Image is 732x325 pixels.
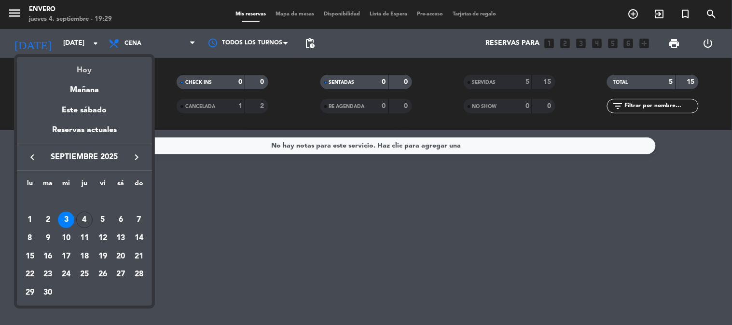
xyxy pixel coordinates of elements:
div: 23 [40,266,56,283]
td: 13 de septiembre de 2025 [112,229,130,247]
td: SEP. [21,193,148,211]
div: 1 [22,212,38,228]
div: 12 [95,230,111,246]
div: 5 [95,212,111,228]
div: 27 [112,266,129,283]
div: 14 [131,230,147,246]
td: 29 de septiembre de 2025 [21,284,39,302]
td: 19 de septiembre de 2025 [94,247,112,266]
td: 15 de septiembre de 2025 [21,247,39,266]
td: 6 de septiembre de 2025 [112,211,130,229]
td: 8 de septiembre de 2025 [21,229,39,247]
td: 11 de septiembre de 2025 [75,229,94,247]
td: 14 de septiembre de 2025 [130,229,148,247]
div: 22 [22,266,38,283]
div: 25 [76,266,93,283]
div: 13 [112,230,129,246]
div: 7 [131,212,147,228]
div: 28 [131,266,147,283]
span: septiembre 2025 [41,151,128,163]
div: Este sábado [17,97,152,124]
td: 23 de septiembre de 2025 [39,265,57,284]
td: 22 de septiembre de 2025 [21,265,39,284]
td: 5 de septiembre de 2025 [94,211,112,229]
td: 28 de septiembre de 2025 [130,265,148,284]
th: martes [39,178,57,193]
td: 16 de septiembre de 2025 [39,247,57,266]
button: keyboard_arrow_right [128,151,145,163]
td: 18 de septiembre de 2025 [75,247,94,266]
div: Hoy [17,57,152,77]
div: 20 [112,248,129,265]
div: Mañana [17,77,152,96]
td: 10 de septiembre de 2025 [57,229,75,247]
td: 26 de septiembre de 2025 [94,265,112,284]
div: 29 [22,284,38,301]
div: 3 [58,212,74,228]
td: 4 de septiembre de 2025 [75,211,94,229]
td: 20 de septiembre de 2025 [112,247,130,266]
td: 24 de septiembre de 2025 [57,265,75,284]
div: 16 [40,248,56,265]
th: jueves [75,178,94,193]
i: keyboard_arrow_left [27,151,38,163]
button: keyboard_arrow_left [24,151,41,163]
div: 15 [22,248,38,265]
div: 26 [95,266,111,283]
th: lunes [21,178,39,193]
td: 1 de septiembre de 2025 [21,211,39,229]
div: Reservas actuales [17,124,152,144]
div: 11 [76,230,93,246]
th: domingo [130,178,148,193]
td: 27 de septiembre de 2025 [112,265,130,284]
div: 17 [58,248,74,265]
th: sábado [112,178,130,193]
td: 9 de septiembre de 2025 [39,229,57,247]
div: 30 [40,284,56,301]
i: keyboard_arrow_right [131,151,142,163]
div: 21 [131,248,147,265]
div: 8 [22,230,38,246]
div: 9 [40,230,56,246]
td: 7 de septiembre de 2025 [130,211,148,229]
div: 10 [58,230,74,246]
td: 21 de septiembre de 2025 [130,247,148,266]
td: 25 de septiembre de 2025 [75,265,94,284]
th: viernes [94,178,112,193]
td: 17 de septiembre de 2025 [57,247,75,266]
div: 24 [58,266,74,283]
div: 18 [76,248,93,265]
div: 4 [76,212,93,228]
td: 12 de septiembre de 2025 [94,229,112,247]
th: miércoles [57,178,75,193]
td: 3 de septiembre de 2025 [57,211,75,229]
td: 30 de septiembre de 2025 [39,284,57,302]
td: 2 de septiembre de 2025 [39,211,57,229]
div: 6 [112,212,129,228]
div: 19 [95,248,111,265]
div: 2 [40,212,56,228]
